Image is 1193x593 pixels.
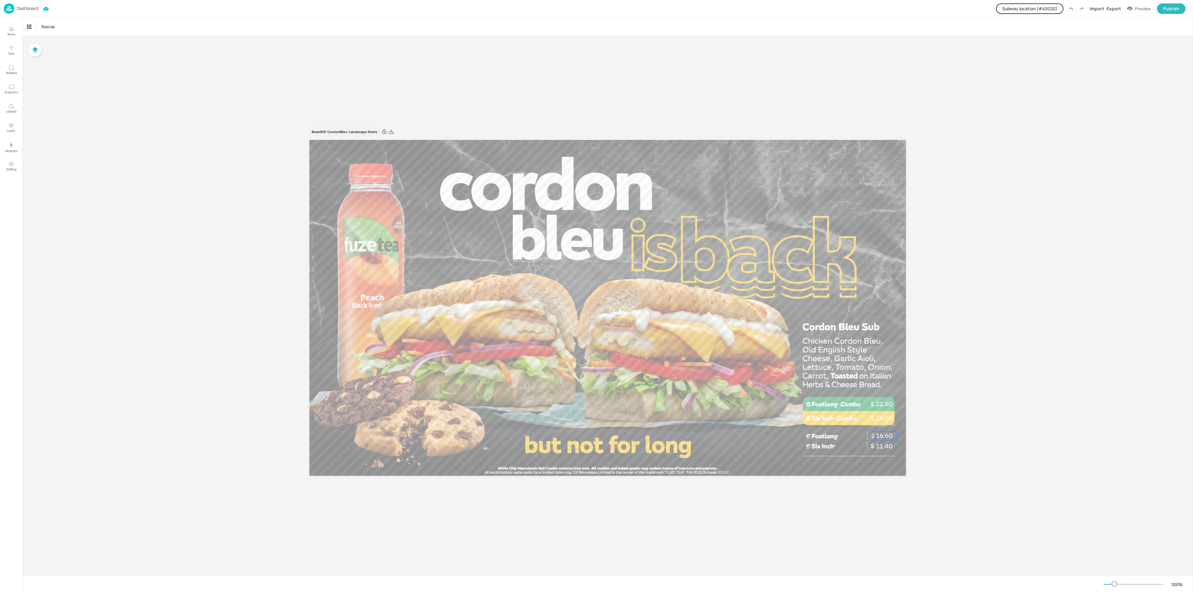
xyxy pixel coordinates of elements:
[1066,3,1076,14] label: Undo (Ctrl + Z)
[1169,581,1184,588] div: 100 %
[872,414,897,422] p: 16.20
[1123,4,1154,13] button: Preview
[872,400,897,408] p: 22.60
[1090,5,1104,12] div: Import
[1135,5,1151,12] div: Preview
[1107,5,1121,12] div: Export
[17,6,38,11] p: Dashboard
[40,23,56,30] span: Resize
[876,442,893,450] span: 11.40
[1076,3,1087,14] label: Redo (Ctrl + Y)
[1157,3,1186,14] button: Publish
[996,3,1063,14] button: Subway location (#43020)
[1163,5,1179,12] div: Publish
[309,128,380,136] div: Board NZ-CordonBleu-Landscape Static
[876,432,893,439] span: 16.60
[4,3,14,14] img: logo-86c26b7e.jpg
